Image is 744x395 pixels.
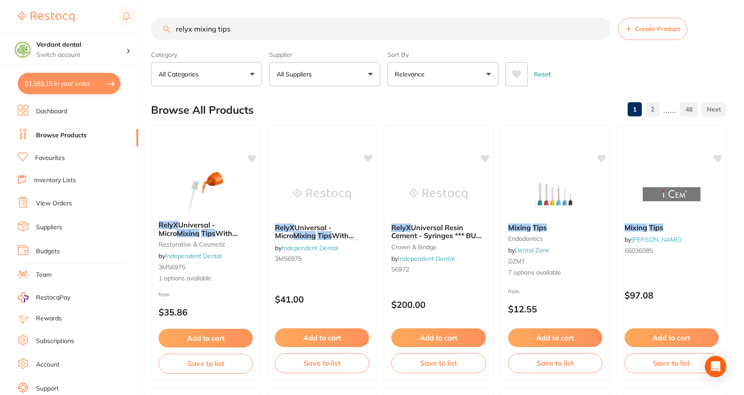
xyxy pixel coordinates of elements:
a: Independent Dental [398,255,454,263]
p: Switch account [36,51,126,60]
button: Save to list [159,354,253,373]
a: 1 [628,100,642,118]
em: Tips [311,239,326,248]
img: RestocqPay [18,292,28,303]
span: by [508,246,549,254]
span: by [159,252,222,260]
a: Dashboard [36,107,67,116]
img: Restocq Logo [18,12,75,22]
a: Suppliers [36,223,62,232]
a: Independent Dental [165,252,222,260]
a: Rewards [36,314,62,323]
em: Mixing [625,223,647,232]
label: Sort By [387,51,498,59]
b: RelyX Universal - Micro Mixing Tips With Elongation Tips [159,221,253,237]
span: by [391,255,454,263]
em: Tips [533,223,547,232]
a: Account [36,360,60,369]
b: Mixing Tips [625,223,719,231]
span: 7 options available [508,268,602,277]
button: Add to cart [391,328,485,347]
a: RestocqPay [18,292,70,303]
p: Relevance [395,70,428,79]
em: Tips [201,229,215,238]
button: $1,583.15 in your order [18,73,120,94]
span: from [508,288,520,295]
img: RelyX Universal - Micro Mixing Tips With Elongation Tips - Micro Tip - 30 Pack [293,172,351,216]
a: Support [36,384,59,393]
button: Save to list [508,353,602,373]
img: Verdant dental [14,41,32,59]
em: Tips [649,223,663,232]
a: Restocq Logo [18,7,75,27]
em: Tips [195,237,209,246]
button: Save to list [391,353,485,373]
p: $35.86 [159,307,253,317]
span: by [625,235,681,243]
b: RelyX Universal Resin Cement - Syringes *** BUY 3 RELY X UNIVERSAL REFILLS - GET 1 RELY X UNIVERS... [391,223,485,240]
em: RelyX [159,220,178,229]
a: 2 [645,100,660,118]
p: ...... [663,104,676,115]
span: 56972 [391,265,409,273]
input: Search Products [151,18,611,40]
a: Dental Zone [515,246,549,254]
a: Favourites [35,154,65,163]
p: $12.55 [508,304,602,314]
button: Reset [531,62,553,86]
label: Category [151,51,262,59]
button: Add to cart [508,328,602,347]
a: Browse Products [36,131,87,140]
span: by [275,244,338,252]
button: All Suppliers [269,62,380,86]
p: $97.08 [625,290,719,300]
a: 48 [680,100,698,118]
span: RestocqPay [36,293,70,302]
em: Tips [318,231,332,240]
a: Subscriptions [36,337,74,346]
button: Add to cart [275,328,369,347]
small: restorative & cosmetic [159,241,253,248]
div: Open Intercom Messenger [705,356,726,377]
p: All Categories [159,70,202,79]
a: [PERSON_NAME] [631,235,681,243]
p: All Suppliers [277,70,315,79]
button: Add to cart [159,329,253,347]
small: crown & bridge [391,243,485,251]
span: With Elongation [275,231,354,248]
button: Relevance [387,62,498,86]
a: Inventory Lists [34,176,76,185]
img: Mixing Tips [643,172,700,216]
button: Create Product [618,18,688,40]
span: DZMT [508,257,525,265]
span: - Micro [326,239,349,248]
span: 3M56975 [275,255,302,263]
button: Save to list [275,353,369,373]
h2: Browse All Products [151,104,254,116]
span: 3M56975 [159,263,185,271]
p: $41.00 [275,294,369,304]
button: Save to list [625,353,719,373]
b: Mixing Tips [508,223,602,231]
a: Team [36,271,52,279]
span: Universal - Micro [159,220,215,237]
em: Tip [349,239,359,248]
button: All Categories [151,62,262,86]
a: Budgets [36,247,60,256]
em: Mixing [177,229,199,238]
span: X UNIVERSAL REFILLS - GET 1 [391,239,461,256]
em: Mixing [293,231,316,240]
small: Endodontics [508,235,602,242]
span: 66036085 [625,247,653,255]
span: Universal - Micro [275,223,331,240]
span: from [159,291,170,298]
em: Mixing [508,223,531,232]
button: Add to cart [625,328,719,347]
label: Supplier [269,51,380,59]
span: Universal Resin Cement - Syringes *** BUY 3 [391,223,481,248]
em: RELY [396,239,413,248]
a: View Orders [36,199,72,208]
b: RelyX Universal - Micro Mixing Tips With Elongation Tips - Micro Tip - 30 Pack [275,223,369,240]
img: Mixing Tips [526,172,584,216]
em: RelyX [391,223,411,232]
